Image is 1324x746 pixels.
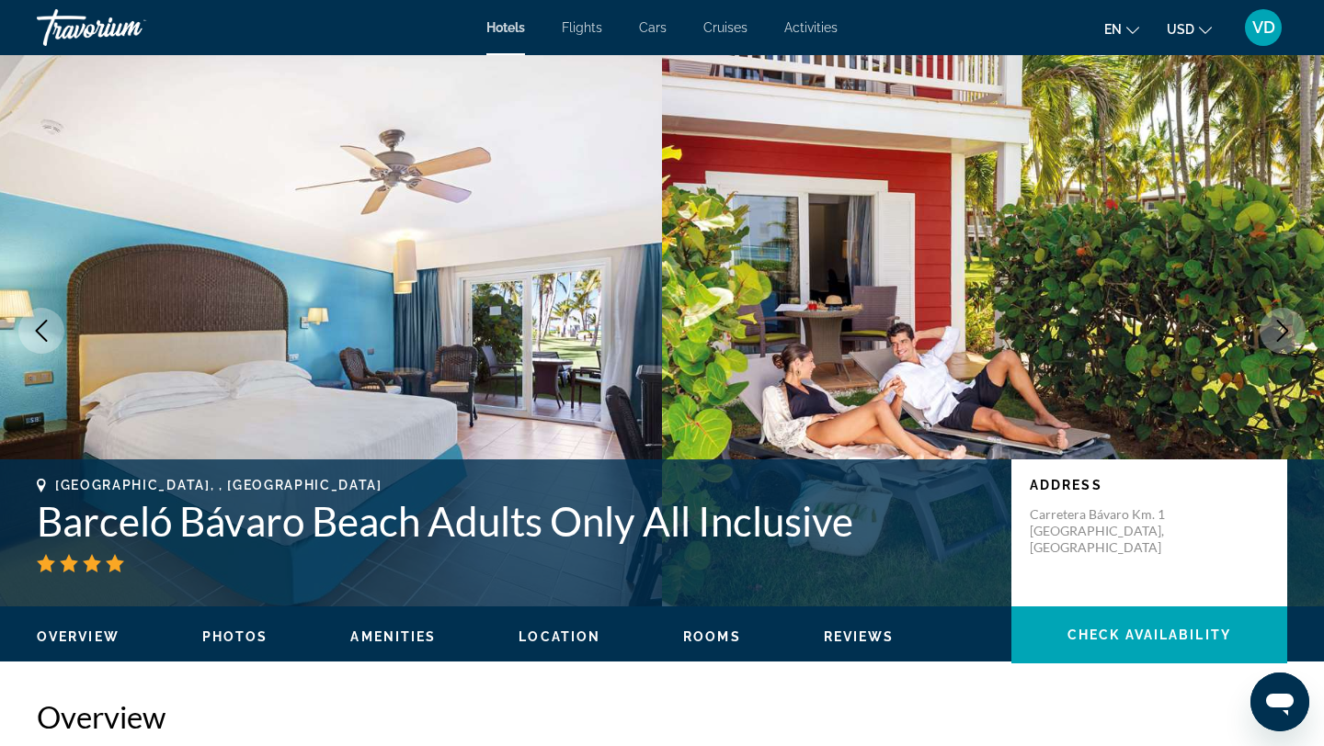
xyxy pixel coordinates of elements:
button: Change currency [1167,16,1212,42]
h2: Overview [37,698,1287,735]
span: Overview [37,629,120,644]
button: Check Availability [1011,606,1287,663]
button: Amenities [350,628,436,645]
p: Address [1030,478,1269,492]
iframe: Button to launch messaging window [1250,673,1309,731]
span: Rooms [683,629,741,644]
span: en [1104,22,1122,37]
span: VD [1252,18,1275,37]
span: Location [519,629,600,644]
button: Previous image [18,308,64,354]
a: Activities [784,20,838,35]
button: Next image [1260,308,1306,354]
a: Travorium [37,4,221,51]
button: Reviews [824,628,895,645]
span: USD [1167,22,1194,37]
span: Amenities [350,629,436,644]
a: Cars [639,20,667,35]
button: Overview [37,628,120,645]
button: Rooms [683,628,741,645]
span: Reviews [824,629,895,644]
button: User Menu [1239,8,1287,47]
span: Check Availability [1067,627,1231,642]
a: Cruises [703,20,748,35]
p: Carretera Bávaro Km. 1 [GEOGRAPHIC_DATA], [GEOGRAPHIC_DATA] [1030,506,1177,556]
a: Flights [562,20,602,35]
span: Photos [202,629,268,644]
h1: Barceló Bávaro Beach Adults Only All Inclusive [37,497,993,545]
a: Hotels [486,20,525,35]
button: Change language [1104,16,1139,42]
button: Photos [202,628,268,645]
span: [GEOGRAPHIC_DATA], , [GEOGRAPHIC_DATA] [55,478,382,492]
button: Location [519,628,600,645]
